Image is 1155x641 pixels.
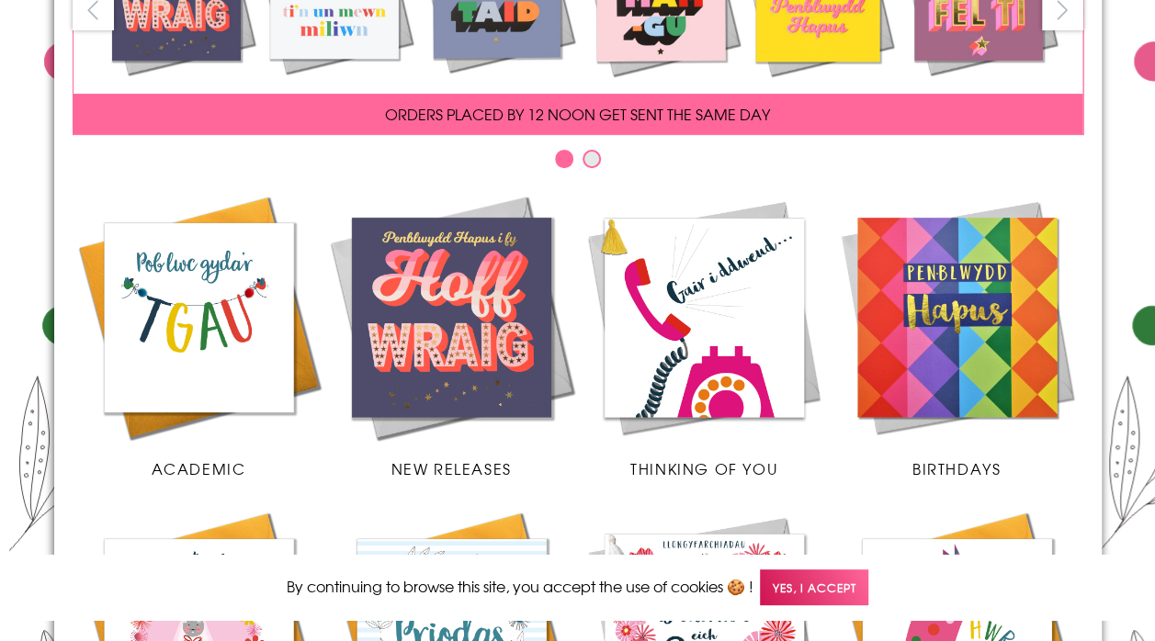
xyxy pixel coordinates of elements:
span: Thinking of You [630,457,777,479]
span: Yes, I accept [760,569,868,605]
a: Birthdays [831,191,1083,479]
div: Carousel Pagination [73,149,1083,177]
button: Carousel Page 1 (Current Slide) [555,150,573,168]
button: Carousel Page 2 [583,150,601,168]
span: New Releases [391,457,511,479]
a: Academic [73,191,325,479]
a: New Releases [325,191,578,479]
span: Academic [152,457,246,479]
a: Thinking of You [578,191,831,479]
span: Birthdays [912,457,1001,479]
span: ORDERS PLACED BY 12 NOON GET SENT THE SAME DAY [385,103,770,125]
